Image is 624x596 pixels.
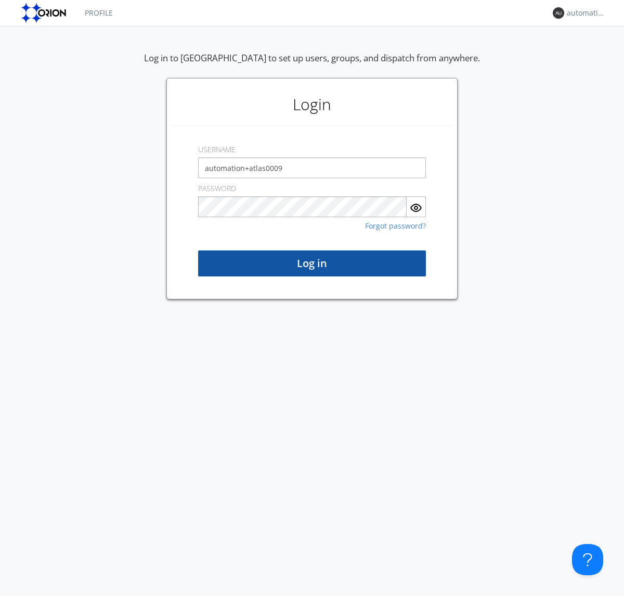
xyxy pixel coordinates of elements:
input: Password [198,196,407,217]
button: Log in [198,250,426,276]
a: Forgot password? [365,222,426,230]
iframe: Toggle Customer Support [572,544,603,575]
div: automation+atlas0009 [567,8,606,18]
img: 373638.png [553,7,564,19]
div: Log in to [GEOGRAPHIC_DATA] to set up users, groups, and dispatch from anywhere. [144,52,480,78]
label: PASSWORD [198,183,236,194]
img: orion-labs-logo.svg [21,3,69,23]
h1: Login [172,84,452,125]
button: Show Password [407,196,426,217]
img: eye.svg [410,202,422,214]
label: USERNAME [198,144,236,155]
